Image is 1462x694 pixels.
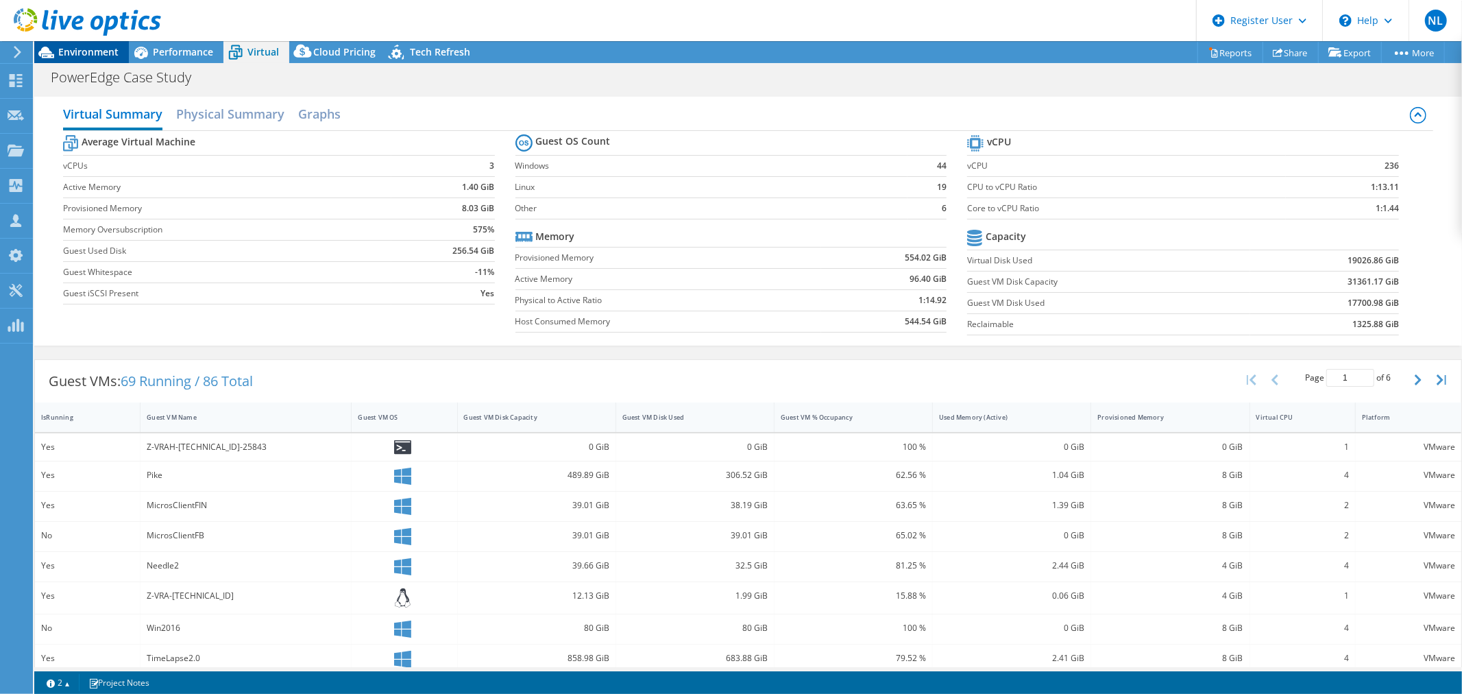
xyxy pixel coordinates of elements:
[41,440,134,455] div: Yes
[41,468,134,483] div: Yes
[147,498,345,513] div: MicrosClientFIN
[939,498,1084,513] div: 1.39 GiB
[781,440,926,455] div: 100 %
[464,651,609,666] div: 858.98 GiB
[939,413,1068,422] div: Used Memory (Active)
[41,651,134,666] div: Yes
[1256,413,1332,422] div: Virtual CPU
[918,294,947,307] b: 1:14.92
[939,528,1084,543] div: 0 GiB
[147,558,345,573] div: Needle2
[1256,621,1349,636] div: 4
[463,180,495,194] b: 1.40 GiB
[942,202,947,215] b: 6
[63,100,162,130] h2: Virtual Summary
[464,528,609,543] div: 39.01 GiB
[41,413,117,422] div: IsRunning
[1362,558,1455,573] div: VMware
[622,651,768,666] div: 683.88 GiB
[1097,413,1226,422] div: Provisioned Memory
[147,468,345,483] div: Pike
[515,251,822,265] label: Provisioned Memory
[1348,254,1399,267] b: 19026.86 GiB
[476,265,495,279] b: -11%
[1256,528,1349,543] div: 2
[781,413,910,422] div: Guest VM % Occupancy
[515,315,822,328] label: Host Consumed Memory
[35,360,267,403] div: Guest VMs:
[1348,296,1399,310] b: 17700.98 GiB
[1376,202,1399,215] b: 1:1.44
[1097,528,1243,543] div: 8 GiB
[515,180,907,194] label: Linux
[464,413,593,422] div: Guest VM Disk Capacity
[622,468,768,483] div: 306.52 GiB
[1348,275,1399,289] b: 31361.17 GiB
[37,674,80,691] a: 2
[1263,42,1319,63] a: Share
[1385,159,1399,173] b: 236
[781,558,926,573] div: 81.25 %
[58,45,119,58] span: Environment
[1197,42,1263,63] a: Reports
[967,180,1285,194] label: CPU to vCPU Ratio
[464,498,609,513] div: 39.01 GiB
[967,318,1250,331] label: Reclaimable
[153,45,213,58] span: Performance
[987,135,1011,149] b: vCPU
[967,296,1250,310] label: Guest VM Disk Used
[515,159,907,173] label: Windows
[1256,498,1349,513] div: 2
[1381,42,1445,63] a: More
[515,272,822,286] label: Active Memory
[41,498,134,513] div: Yes
[298,100,341,128] h2: Graphs
[176,100,284,128] h2: Physical Summary
[490,159,495,173] b: 3
[622,413,751,422] div: Guest VM Disk Used
[1362,498,1455,513] div: VMware
[1362,413,1439,422] div: Platform
[910,272,947,286] b: 96.40 GiB
[1386,372,1391,383] span: 6
[939,558,1084,573] div: 2.44 GiB
[1097,440,1243,455] div: 0 GiB
[1362,440,1455,455] div: VMware
[463,202,495,215] b: 8.03 GiB
[1362,588,1455,603] div: VMware
[622,588,768,603] div: 1.99 GiB
[1318,42,1382,63] a: Export
[121,372,253,390] span: 69 Running / 86 Total
[622,528,768,543] div: 39.01 GiB
[41,528,134,543] div: No
[82,135,195,149] b: Average Virtual Machine
[1305,369,1391,387] span: Page of
[45,70,212,85] h1: PowerEdge Case Study
[1256,651,1349,666] div: 4
[622,440,768,455] div: 0 GiB
[939,588,1084,603] div: 0.06 GiB
[781,528,926,543] div: 65.02 %
[1256,440,1349,455] div: 1
[781,621,926,636] div: 100 %
[622,621,768,636] div: 80 GiB
[63,287,391,300] label: Guest iSCSI Present
[1339,14,1352,27] svg: \n
[147,621,345,636] div: Win2016
[986,230,1026,243] b: Capacity
[905,251,947,265] b: 554.02 GiB
[1326,369,1374,387] input: jump to page
[410,45,470,58] span: Tech Refresh
[939,440,1084,455] div: 0 GiB
[147,651,345,666] div: TimeLapse2.0
[1362,468,1455,483] div: VMware
[622,558,768,573] div: 32.5 GiB
[1097,651,1243,666] div: 8 GiB
[453,244,495,258] b: 256.54 GiB
[781,498,926,513] div: 63.65 %
[147,440,345,455] div: Z-VRAH-[TECHNICAL_ID]-25843
[939,651,1084,666] div: 2.41 GiB
[464,468,609,483] div: 489.89 GiB
[147,588,345,603] div: Z-VRA-[TECHNICAL_ID]
[481,287,495,300] b: Yes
